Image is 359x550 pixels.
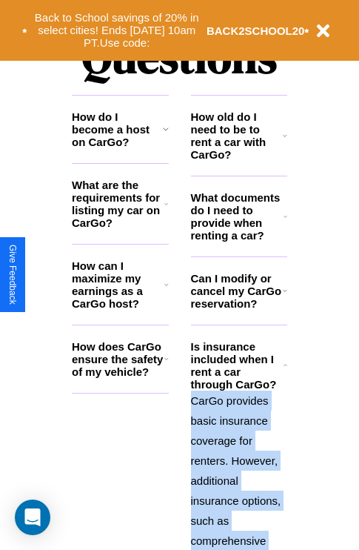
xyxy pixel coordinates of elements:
[72,259,164,310] h3: How can I maximize my earnings as a CarGo host?
[7,245,18,305] div: Give Feedback
[191,191,284,242] h3: What documents do I need to provide when renting a car?
[191,110,283,161] h3: How old do I need to be to rent a car with CarGo?
[191,272,283,310] h3: Can I modify or cancel my CarGo reservation?
[207,24,305,37] b: BACK2SCHOOL20
[27,7,207,53] button: Back to School savings of 20% in select cities! Ends [DATE] 10am PT.Use code:
[15,500,50,535] div: Open Intercom Messenger
[72,340,164,378] h3: How does CarGo ensure the safety of my vehicle?
[72,179,164,229] h3: What are the requirements for listing my car on CarGo?
[191,340,283,391] h3: Is insurance included when I rent a car through CarGo?
[72,110,163,148] h3: How do I become a host on CarGo?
